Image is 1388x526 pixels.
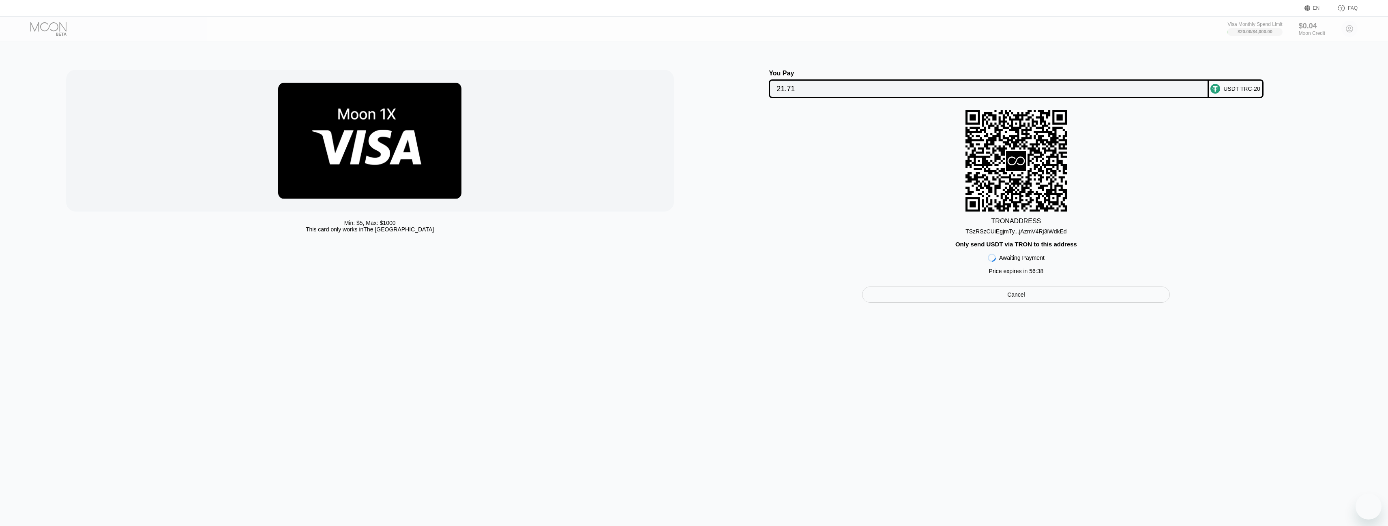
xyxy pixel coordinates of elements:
div: EN [1313,5,1320,11]
div: Min: $ 5 , Max: $ 1000 [344,220,396,226]
div: $20.00 / $4,000.00 [1238,29,1272,34]
div: This card only works in The [GEOGRAPHIC_DATA] [306,226,434,233]
div: FAQ [1348,5,1358,11]
div: Visa Monthly Spend Limit [1227,21,1282,27]
div: TRON ADDRESS [991,218,1041,225]
iframe: Кнопка запуска окна обмена сообщениями [1356,494,1382,520]
div: Cancel [1007,291,1025,298]
div: TSzRSzCUiEgjmTy...jAzmV4Rj3iWdkEd [965,225,1066,235]
div: FAQ [1329,4,1358,12]
div: EN [1304,4,1329,12]
div: Awaiting Payment [999,254,1045,261]
div: Cancel [862,287,1170,303]
div: Price expires in [989,268,1044,274]
div: TSzRSzCUiEgjmTy...jAzmV4Rj3iWdkEd [965,228,1066,235]
div: You Pay [769,70,1208,77]
span: 56 : 38 [1029,268,1043,274]
div: Only send USDT via TRON to this address [955,241,1077,248]
div: You PayUSDT TRC-20 [702,70,1330,98]
div: Visa Monthly Spend Limit$20.00/$4,000.00 [1227,21,1282,36]
div: USDT TRC-20 [1223,86,1260,92]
